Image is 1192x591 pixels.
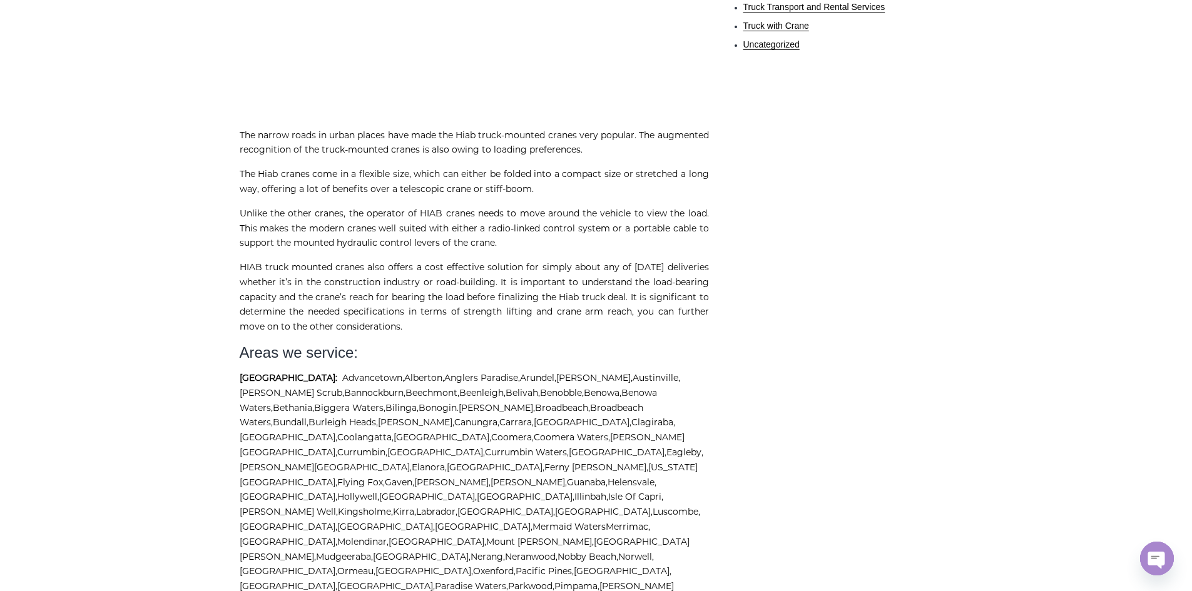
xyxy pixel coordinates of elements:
a: Burleigh Heads [308,417,376,428]
a: Uncategorized [743,39,800,49]
a: Currumbin, [337,447,387,458]
a: Benowa [584,387,619,398]
h2: Areas we service: [240,344,709,361]
p: HIAB truck mounted cranes also offers a cost effective solution for simply about any of [DATE] de... [240,260,709,335]
a: Eagleby, [666,447,703,458]
a: [GEOGRAPHIC_DATA], [389,536,486,547]
a: [GEOGRAPHIC_DATA], [555,506,653,517]
a: [GEOGRAPHIC_DATA], [240,536,337,547]
a: [GEOGRAPHIC_DATA], [337,521,435,532]
a: [GEOGRAPHIC_DATA], [569,447,666,458]
a: Austinville [633,372,678,383]
a: [GEOGRAPHIC_DATA], [240,521,337,532]
a: [GEOGRAPHIC_DATA][PERSON_NAME], [240,536,690,562]
a: [GEOGRAPHIC_DATA], [435,521,532,532]
a: [US_STATE][GEOGRAPHIC_DATA], [240,462,698,488]
a: [PERSON_NAME][GEOGRAPHIC_DATA], [240,462,412,473]
a: Coolangatta, [337,432,394,443]
a: Truck Transport and Rental Services [743,2,885,12]
a: [PERSON_NAME], [491,477,567,488]
a: [GEOGRAPHIC_DATA] [534,417,629,428]
p: Unlike the other cranes, the operator of HIAB cranes needs to move around the vehicle to view the... [240,206,709,251]
a: Coomera Waters, [534,432,610,443]
a: Currumbin Waters, [485,447,569,458]
a: [GEOGRAPHIC_DATA], [477,491,574,502]
a: Coomera, [491,432,534,443]
a: [PERSON_NAME], [556,372,633,383]
a: [GEOGRAPHIC_DATA], [574,565,671,577]
a: Carrara [499,417,532,428]
a: Mermaid Waters [532,521,606,532]
a: Kirra, [393,506,416,517]
a: Canungra [454,417,497,428]
a: Bundall [273,417,307,428]
a: Ferny [PERSON_NAME], [544,462,648,473]
a: Mount [PERSON_NAME], [486,536,594,547]
a: Luscombe, [653,506,700,517]
a: Guanaba, [567,477,608,488]
a: Beechmont [405,387,457,398]
a: Pacific Pines, [516,565,574,577]
a: Broadbeach [535,402,588,413]
a: Advancetown [342,372,402,383]
strong: [GEOGRAPHIC_DATA]: [240,372,337,383]
a: Isle Of Capri, [608,491,663,502]
a: [GEOGRAPHIC_DATA], [387,447,485,458]
a: [GEOGRAPHIC_DATA], [240,491,337,502]
a: [PERSON_NAME], [414,477,491,488]
a: [PERSON_NAME] [459,402,533,413]
a: Anglers Paradise [444,372,518,383]
a: Bonogin [419,402,457,413]
a: Norwell, [618,551,654,562]
a: Labrador, [416,506,457,517]
a: Neranwood, [505,551,558,562]
a: Truck with Crane [743,21,809,31]
a: Bannockburn [344,387,404,398]
a: Molendinar, [337,536,389,547]
a: Merrimac, [606,521,650,532]
p: The Hiab cranes come in a flexible size, which can either be folded into a compact size or stretc... [240,167,709,197]
p: The narrow roads in urban places have made the Hiab truck-mounted cranes very popular. The augmen... [240,128,709,158]
a: Mudgeeraba, [316,551,373,562]
a: [PERSON_NAME] Scrub [240,387,342,398]
a: Alberton [404,372,442,383]
a: Belivah [506,387,538,398]
a: Clagiraba, [631,417,675,428]
a: Kingsholme, [338,506,393,517]
a: [GEOGRAPHIC_DATA], [394,432,491,443]
a: Nobby Beach, [558,551,618,562]
a: [PERSON_NAME] Well, [240,506,338,517]
a: Illinbah, [574,491,608,502]
a: [PERSON_NAME] [378,417,452,428]
a: [GEOGRAPHIC_DATA], [457,506,555,517]
a: Elanora, [412,462,447,473]
a: Flying Fox, [337,477,385,488]
a: Ormeau, [337,565,375,577]
a: Bilinga [385,402,417,413]
a: Arundel [520,372,554,383]
a: [GEOGRAPHIC_DATA], [240,432,337,443]
a: Gaven, [385,477,414,488]
a: Benowa Waters [240,387,660,413]
a: [GEOGRAPHIC_DATA], [373,551,471,562]
a: Benobble [540,387,582,398]
a: Biggera Waters [314,402,384,413]
a: Nerang, [471,551,505,562]
a: [GEOGRAPHIC_DATA], [447,462,544,473]
a: Bethania [273,402,312,413]
a: Hollywell, [337,491,379,502]
a: Beenleigh [459,387,504,398]
a: [GEOGRAPHIC_DATA], [375,565,473,577]
a: [GEOGRAPHIC_DATA], [240,565,337,577]
a: Oxenford, [473,565,516,577]
a: Helensvale, [608,477,656,488]
a: [GEOGRAPHIC_DATA], [379,491,477,502]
